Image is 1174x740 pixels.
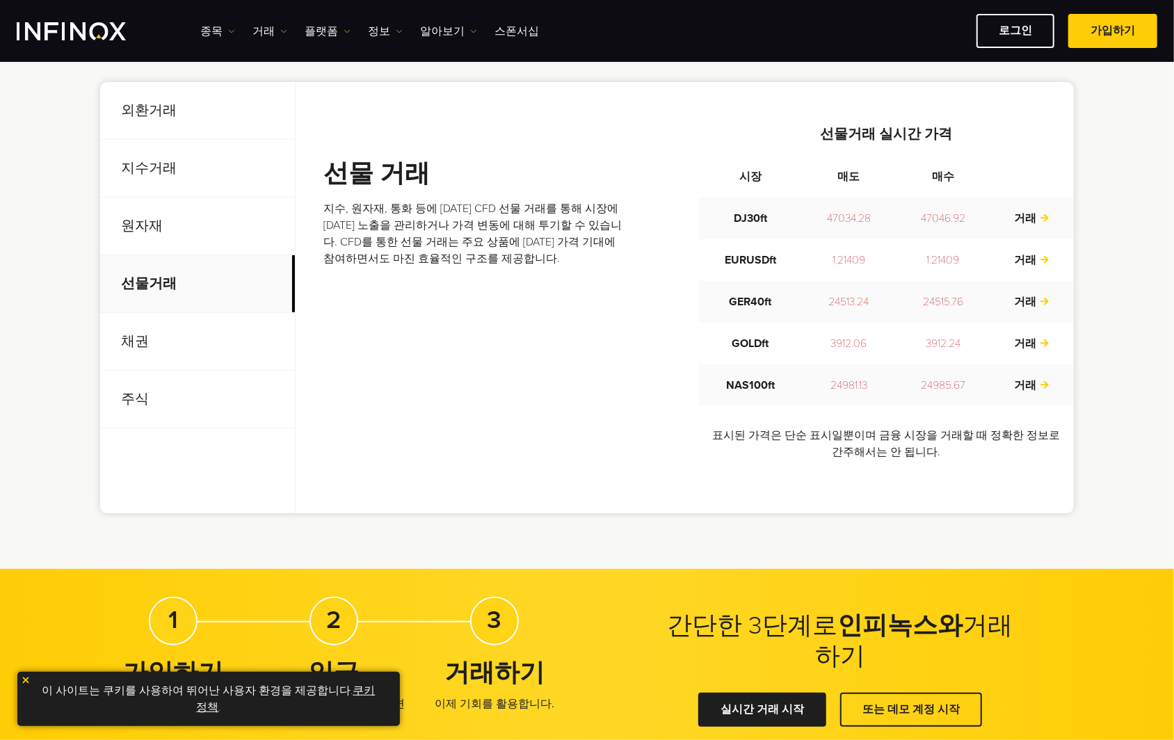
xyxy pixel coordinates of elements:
strong: 거래하기 [444,658,545,688]
p: 원자재 [100,198,295,255]
td: GOLDft [699,323,803,364]
a: 가입하기 [1068,14,1157,48]
a: 거래 [1014,295,1050,309]
strong: 선물거래 실시간 가격 [820,126,952,143]
p: 표시된 가격은 단순 표시일뿐이며 금융 시장을 거래할 때 정확한 정보로 간주해서는 안 됩니다. [699,427,1075,460]
a: 실시간 거래 시작 [698,693,826,727]
strong: 입금 [309,658,359,688]
a: 거래 [1014,378,1050,392]
strong: 3 [487,605,501,635]
td: 3912.24 [896,323,990,364]
a: 거래 [1014,211,1050,225]
th: 매도 [802,156,896,198]
td: GER40ft [699,281,803,323]
p: 지수거래 [100,140,295,198]
p: 지수, 원자재, 통화 등에 [DATE] CFD 선물 거래를 통해 시장에 [DATE] 노출을 관리하거나 가격 변동에 대해 투기할 수 있습니다. CFD를 통한 선물 거래는 주요 ... [323,200,624,267]
a: 로그인 [976,14,1054,48]
td: DJ30ft [699,198,803,239]
td: 47046.92 [896,198,990,239]
a: 거래 [252,23,287,40]
strong: 선물 거래 [323,159,430,188]
td: NAS100ft [699,364,803,406]
p: 주식 [100,371,295,428]
a: 또는 데모 계정 시작 [840,693,982,727]
strong: 인피녹스와 [838,611,963,641]
td: 24513.24 [802,281,896,323]
a: 정보 [368,23,403,40]
th: 매수 [896,156,990,198]
img: yellow close icon [21,675,31,685]
p: 외환거래 [100,82,295,140]
a: 알아보기 [420,23,477,40]
a: 종목 [200,23,235,40]
td: EURUSDft [699,239,803,281]
p: 선물거래 [100,255,295,313]
h2: 간단한 3단계로 거래하기 [666,611,1014,672]
td: 1.21409 [896,239,990,281]
td: 24985.67 [896,364,990,406]
p: 이 사이트는 쿠키를 사용하여 뛰어난 사용자 환경을 제공합니다. . [24,679,393,719]
strong: 2 [327,605,341,635]
a: 스폰서십 [494,23,539,40]
td: 1.21409 [802,239,896,281]
td: 3912.06 [802,323,896,364]
a: 거래 [1014,253,1050,267]
strong: 가입하기 [123,658,223,688]
strong: 1 [168,605,178,635]
p: 이제 기회를 활용합니다. [421,695,568,712]
td: 24515.76 [896,281,990,323]
td: 24981.13 [802,364,896,406]
a: 거래 [1014,337,1050,351]
p: 채권 [100,313,295,371]
a: INFINOX Logo [17,22,159,40]
th: 시장 [699,156,803,198]
a: 플랫폼 [305,23,351,40]
td: 47034.28 [802,198,896,239]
